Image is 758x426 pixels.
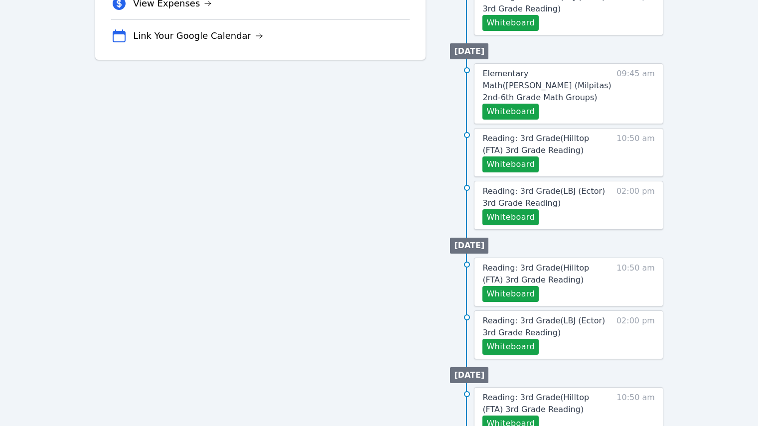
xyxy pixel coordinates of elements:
span: 02:00 pm [616,315,655,355]
a: Reading: 3rd Grade(LBJ (Ector) 3rd Grade Reading) [482,315,611,339]
button: Whiteboard [482,15,539,31]
li: [DATE] [450,367,488,383]
li: [DATE] [450,238,488,254]
span: Reading: 3rd Grade ( LBJ (Ector) 3rd Grade Reading ) [482,316,605,337]
span: Elementary Math ( [PERSON_NAME] (Milpitas) 2nd-6th Grade Math Groups ) [482,69,611,102]
button: Whiteboard [482,286,539,302]
a: Elementary Math([PERSON_NAME] (Milpitas) 2nd-6th Grade Math Groups) [482,68,611,104]
a: Link Your Google Calendar [133,29,263,43]
span: Reading: 3rd Grade ( Hilltop (FTA) 3rd Grade Reading ) [482,263,589,284]
button: Whiteboard [482,104,539,120]
button: Whiteboard [482,209,539,225]
a: Reading: 3rd Grade(LBJ (Ector) 3rd Grade Reading) [482,185,611,209]
span: 09:45 am [616,68,655,120]
span: Reading: 3rd Grade ( Hilltop (FTA) 3rd Grade Reading ) [482,393,589,414]
span: Reading: 3rd Grade ( LBJ (Ector) 3rd Grade Reading ) [482,186,605,208]
button: Whiteboard [482,339,539,355]
a: Reading: 3rd Grade(Hilltop (FTA) 3rd Grade Reading) [482,133,611,156]
li: [DATE] [450,43,488,59]
span: 10:50 am [616,133,655,172]
span: Reading: 3rd Grade ( Hilltop (FTA) 3rd Grade Reading ) [482,134,589,155]
a: Reading: 3rd Grade(Hilltop (FTA) 3rd Grade Reading) [482,262,611,286]
span: 02:00 pm [616,185,655,225]
a: Reading: 3rd Grade(Hilltop (FTA) 3rd Grade Reading) [482,392,611,416]
button: Whiteboard [482,156,539,172]
span: 10:50 am [616,262,655,302]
